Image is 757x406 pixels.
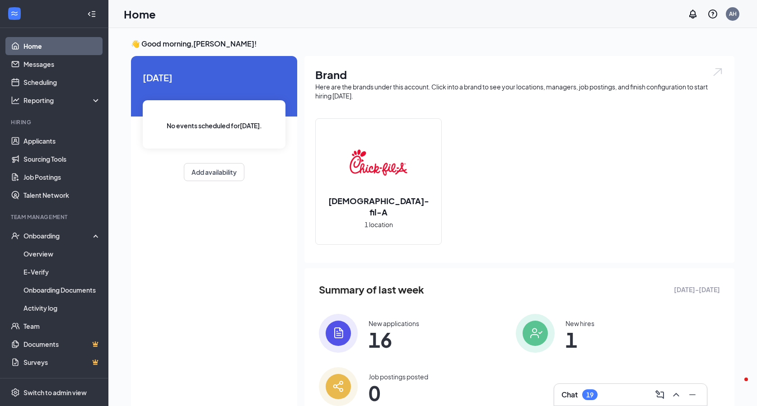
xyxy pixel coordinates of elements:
[687,9,698,19] svg: Notifications
[674,285,720,294] span: [DATE] - [DATE]
[11,213,99,221] div: Team Management
[23,96,101,105] div: Reporting
[23,73,101,91] a: Scheduling
[712,67,724,77] img: open.6027fd2a22e1237b5b06.svg
[315,82,724,100] div: Here are the brands under this account. Click into a brand to see your locations, managers, job p...
[316,195,441,218] h2: [DEMOGRAPHIC_DATA]-fil-A
[369,319,419,328] div: New applications
[184,163,244,181] button: Add availability
[565,331,594,348] span: 1
[319,314,358,353] img: icon
[729,10,737,18] div: AH
[23,37,101,55] a: Home
[23,231,93,240] div: Onboarding
[23,317,101,335] a: Team
[23,150,101,168] a: Sourcing Tools
[11,96,20,105] svg: Analysis
[669,387,683,402] button: ChevronUp
[23,245,101,263] a: Overview
[685,387,700,402] button: Minimize
[11,231,20,240] svg: UserCheck
[671,389,682,400] svg: ChevronUp
[364,219,393,229] span: 1 location
[516,314,555,353] img: icon
[654,389,665,400] svg: ComposeMessage
[687,389,698,400] svg: Minimize
[11,388,20,397] svg: Settings
[319,367,358,406] img: icon
[87,9,96,19] svg: Collapse
[653,387,667,402] button: ComposeMessage
[131,39,734,49] h3: 👋 Good morning, [PERSON_NAME] !
[124,6,156,22] h1: Home
[23,168,101,186] a: Job Postings
[11,118,99,126] div: Hiring
[23,281,101,299] a: Onboarding Documents
[707,9,718,19] svg: QuestionInfo
[315,67,724,82] h1: Brand
[23,55,101,73] a: Messages
[23,132,101,150] a: Applicants
[143,70,285,84] span: [DATE]
[726,375,748,397] iframe: Intercom live chat
[350,134,407,191] img: Chick-fil-A
[561,390,578,400] h3: Chat
[586,391,593,399] div: 19
[23,335,101,353] a: DocumentsCrown
[10,9,19,18] svg: WorkstreamLogo
[565,319,594,328] div: New hires
[23,353,101,371] a: SurveysCrown
[23,186,101,204] a: Talent Network
[369,331,419,348] span: 16
[319,282,424,298] span: Summary of last week
[167,121,262,131] span: No events scheduled for [DATE] .
[23,299,101,317] a: Activity log
[23,388,87,397] div: Switch to admin view
[369,385,428,401] span: 0
[23,263,101,281] a: E-Verify
[369,372,428,381] div: Job postings posted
